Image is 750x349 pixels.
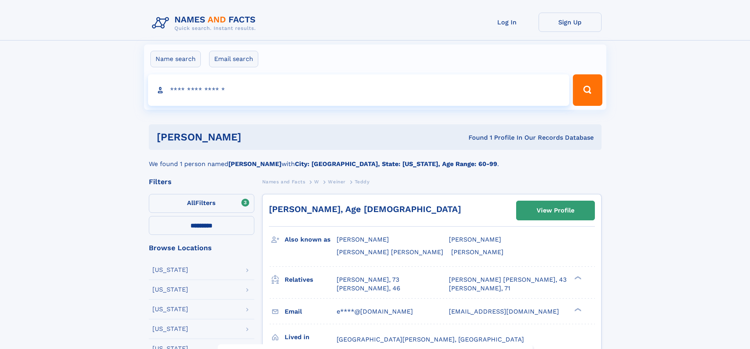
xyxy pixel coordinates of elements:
div: [US_STATE] [152,286,188,293]
a: [PERSON_NAME] [PERSON_NAME], 43 [449,275,567,284]
div: Browse Locations [149,244,254,251]
div: We found 1 person named with . [149,150,602,169]
span: [PERSON_NAME] [337,236,389,243]
span: Weiner [328,179,346,185]
div: [US_STATE] [152,306,188,312]
a: View Profile [517,201,594,220]
span: [PERSON_NAME] [451,248,504,256]
a: [PERSON_NAME], Age [DEMOGRAPHIC_DATA] [269,204,461,214]
img: Logo Names and Facts [149,13,262,34]
a: Sign Up [539,13,602,32]
span: Teddy [355,179,370,185]
a: W [314,177,319,187]
b: City: [GEOGRAPHIC_DATA], State: [US_STATE], Age Range: 60-99 [295,160,497,168]
div: [US_STATE] [152,267,188,273]
a: Log In [476,13,539,32]
span: [PERSON_NAME] [449,236,501,243]
div: Found 1 Profile In Our Records Database [355,133,594,142]
a: [PERSON_NAME], 46 [337,284,400,293]
span: W [314,179,319,185]
div: [US_STATE] [152,326,188,332]
a: [PERSON_NAME], 71 [449,284,510,293]
label: Filters [149,194,254,213]
label: Name search [150,51,201,67]
a: [PERSON_NAME], 73 [337,275,399,284]
span: [GEOGRAPHIC_DATA][PERSON_NAME], [GEOGRAPHIC_DATA] [337,336,524,343]
span: [PERSON_NAME] [PERSON_NAME] [337,248,443,256]
div: ❯ [572,275,582,280]
h3: Lived in [285,331,337,344]
button: Search Button [573,74,602,106]
h1: [PERSON_NAME] [157,132,355,142]
span: [EMAIL_ADDRESS][DOMAIN_NAME] [449,308,559,315]
label: Email search [209,51,258,67]
div: Filters [149,178,254,185]
a: Weiner [328,177,346,187]
h3: Also known as [285,233,337,246]
h3: Relatives [285,273,337,286]
h3: Email [285,305,337,318]
span: All [187,199,195,207]
b: [PERSON_NAME] [228,160,281,168]
input: search input [148,74,570,106]
div: ❯ [572,307,582,312]
div: View Profile [537,201,574,220]
a: Names and Facts [262,177,306,187]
